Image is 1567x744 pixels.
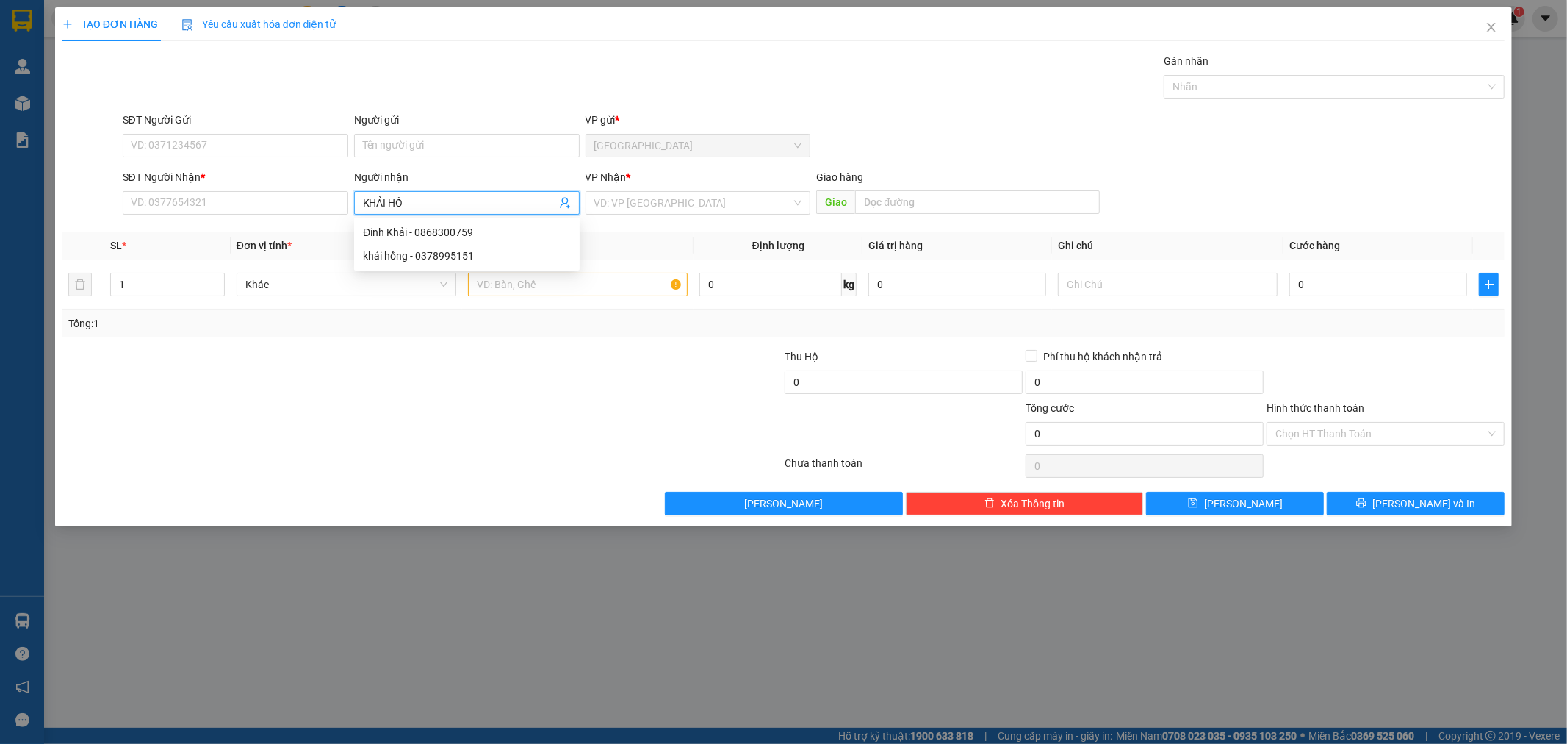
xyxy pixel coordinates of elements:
span: Nhận: [172,14,207,29]
div: 0354424412 [172,48,275,68]
button: deleteXóa Thông tin [906,492,1144,515]
div: Tổng: 1 [68,315,605,332]
button: printer[PERSON_NAME] và In [1327,492,1505,515]
label: Gán nhãn [1164,55,1208,67]
span: close [1485,21,1497,33]
span: plus [62,19,73,29]
div: SĐT Người Nhận [123,169,348,185]
div: VP gửi [586,112,811,128]
span: Sài Gòn [594,135,802,157]
div: Người nhận [354,169,580,185]
div: Đinh Khải - 0868300759 [354,221,580,244]
span: Giao [816,190,855,214]
button: Close [1471,7,1512,49]
span: kg [842,273,857,296]
input: Ghi Chú [1058,273,1278,296]
span: plus [1480,279,1498,290]
span: SL [110,240,122,251]
span: Giao hàng [816,171,863,183]
span: Yêu cầu xuất hóa đơn điện tử [181,18,336,30]
span: TẠO ĐƠN HÀNG [62,18,158,30]
div: Người gửi [354,112,580,128]
span: user-add [559,197,571,209]
button: delete [68,273,92,296]
label: Hình thức thanh toán [1267,402,1364,414]
input: VD: Bàn, Ghế [468,273,688,296]
div: [GEOGRAPHIC_DATA] [12,12,162,46]
span: Định lượng [752,240,804,251]
span: [PERSON_NAME] và In [1372,496,1475,512]
span: save [1188,498,1198,509]
button: [PERSON_NAME] [665,492,903,515]
span: Cước hàng [1289,240,1340,251]
div: khải hồng - 0378995151 [363,248,571,264]
span: Gửi: [12,12,35,28]
span: TRUNG TÂM Y TẾ [172,68,267,120]
span: [PERSON_NAME] [1204,496,1283,512]
span: Giá trị hàng [868,240,923,251]
div: khải hồng - 0378995151 [354,244,580,268]
span: Thu Hộ [785,351,818,362]
div: Romen [172,12,275,30]
span: delete [984,498,995,509]
input: 0 [868,273,1046,296]
div: SĐT Người Gửi [123,112,348,128]
span: printer [1356,498,1366,509]
span: Khác [245,273,447,296]
th: Ghi chú [1052,232,1283,260]
button: plus [1479,273,1499,296]
div: Chưa thanh toán [784,455,1025,481]
img: icon [181,19,193,31]
div: Đinh Khải - 0868300759 [363,224,571,240]
span: Đơn vị tính [237,240,292,251]
span: Phí thu hộ khách nhận trả [1037,348,1168,365]
span: VP Nhận [586,171,627,183]
input: Dọc đường [855,190,1100,214]
span: [PERSON_NAME] [744,496,823,512]
span: Tổng cước [1026,402,1074,414]
span: DĐ: [172,76,193,92]
button: save[PERSON_NAME] [1146,492,1324,515]
span: Xóa Thông tin [1001,496,1065,512]
div: DS SUY [172,30,275,48]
